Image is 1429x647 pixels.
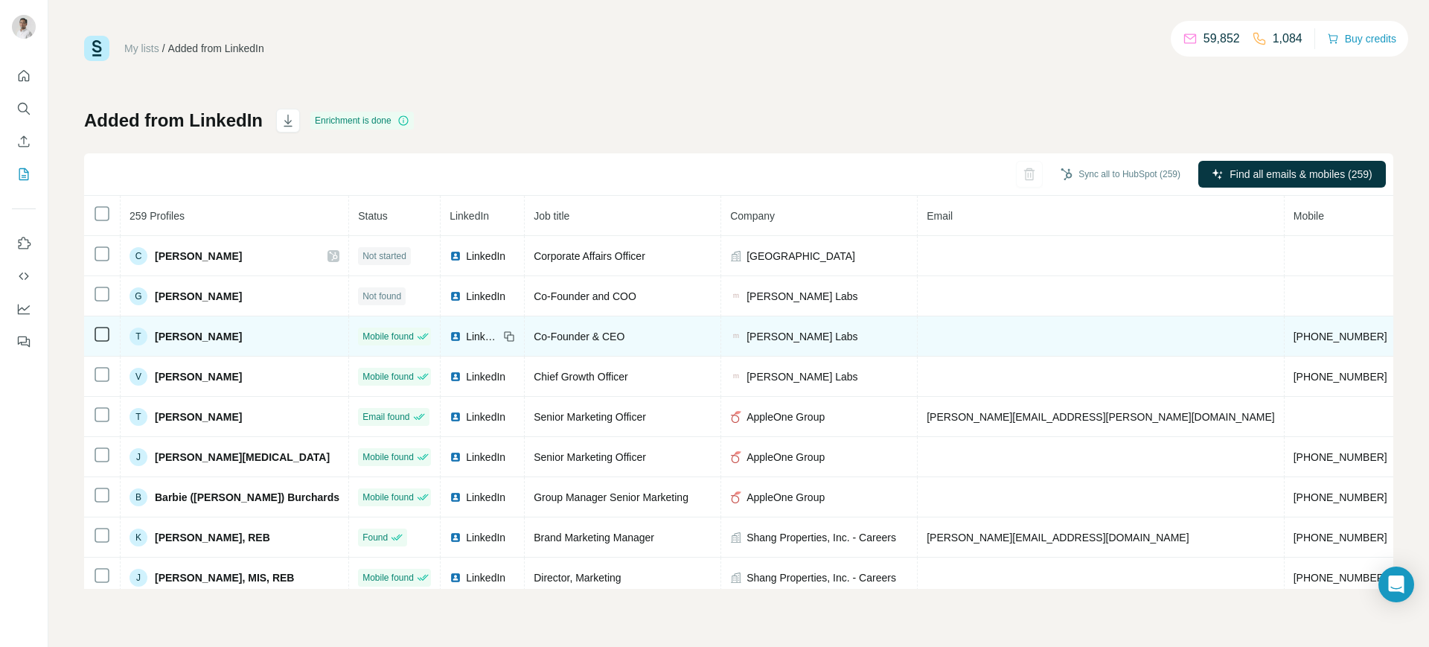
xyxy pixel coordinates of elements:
[155,530,270,545] span: [PERSON_NAME], REB
[362,410,409,424] span: Email found
[155,329,242,344] span: [PERSON_NAME]
[534,491,688,503] span: Group Manager Senior Marketing
[730,331,742,342] img: company-logo
[12,230,36,257] button: Use Surfe on LinkedIn
[1203,30,1240,48] p: 59,852
[534,371,628,383] span: Chief Growth Officer
[466,329,499,344] span: LinkedIn
[362,370,414,383] span: Mobile found
[450,572,461,584] img: LinkedIn logo
[927,210,953,222] span: Email
[927,411,1275,423] span: [PERSON_NAME][EMAIL_ADDRESS][PERSON_NAME][DOMAIN_NAME]
[1378,567,1414,602] div: Open Intercom Messenger
[362,571,414,584] span: Mobile found
[534,331,624,342] span: Co-Founder & CEO
[362,290,401,303] span: Not found
[450,411,461,423] img: LinkedIn logo
[12,15,36,39] img: Avatar
[730,290,742,302] img: company-logo
[12,128,36,155] button: Enrich CSV
[12,328,36,355] button: Feedback
[1294,331,1387,342] span: [PHONE_NUMBER]
[1230,167,1372,182] span: Find all emails & mobiles (259)
[130,569,147,587] div: J
[155,369,242,384] span: [PERSON_NAME]
[927,532,1189,544] span: [PERSON_NAME][EMAIL_ADDRESS][DOMAIN_NAME]
[466,450,505,465] span: LinkedIn
[130,529,147,546] div: K
[358,210,388,222] span: Status
[155,570,294,585] span: [PERSON_NAME], MIS, REB
[362,249,406,263] span: Not started
[84,36,109,61] img: Surfe Logo
[730,210,775,222] span: Company
[362,491,414,504] span: Mobile found
[450,331,461,342] img: LinkedIn logo
[155,409,242,424] span: [PERSON_NAME]
[466,409,505,424] span: LinkedIn
[12,296,36,322] button: Dashboard
[730,451,742,463] img: company-logo
[534,572,621,584] span: Director, Marketing
[84,109,263,133] h1: Added from LinkedIn
[155,450,330,465] span: [PERSON_NAME][MEDICAL_DATA]
[466,289,505,304] span: LinkedIn
[1294,532,1387,544] span: [PHONE_NUMBER]
[362,531,388,544] span: Found
[747,570,896,585] span: Shang Properties, Inc. - Careers
[12,263,36,290] button: Use Surfe API
[1294,491,1387,503] span: [PHONE_NUMBER]
[362,330,414,343] span: Mobile found
[1198,161,1386,188] button: Find all emails & mobiles (259)
[130,210,185,222] span: 259 Profiles
[466,490,505,505] span: LinkedIn
[450,491,461,503] img: LinkedIn logo
[162,41,165,56] li: /
[12,161,36,188] button: My lists
[450,371,461,383] img: LinkedIn logo
[466,369,505,384] span: LinkedIn
[534,250,645,262] span: Corporate Affairs Officer
[168,41,264,56] div: Added from LinkedIn
[730,411,742,423] img: company-logo
[747,409,825,424] span: AppleOne Group
[450,451,461,463] img: LinkedIn logo
[130,408,147,426] div: T
[1050,163,1191,185] button: Sync all to HubSpot (259)
[747,490,825,505] span: AppleOne Group
[747,249,855,264] span: [GEOGRAPHIC_DATA]
[155,249,242,264] span: [PERSON_NAME]
[130,287,147,305] div: G
[130,247,147,265] div: C
[12,63,36,89] button: Quick start
[730,371,742,383] img: company-logo
[466,530,505,545] span: LinkedIn
[130,488,147,506] div: B
[362,450,414,464] span: Mobile found
[534,411,646,423] span: Senior Marketing Officer
[747,369,857,384] span: [PERSON_NAME] Labs
[466,249,505,264] span: LinkedIn
[130,368,147,386] div: V
[1273,30,1302,48] p: 1,084
[534,532,654,544] span: Brand Marketing Manager
[534,210,569,222] span: Job title
[450,532,461,544] img: LinkedIn logo
[747,450,825,465] span: AppleOne Group
[450,210,489,222] span: LinkedIn
[12,95,36,122] button: Search
[730,491,742,503] img: company-logo
[1294,371,1387,383] span: [PHONE_NUMBER]
[450,290,461,302] img: LinkedIn logo
[1294,572,1387,584] span: [PHONE_NUMBER]
[1294,210,1324,222] span: Mobile
[747,289,857,304] span: [PERSON_NAME] Labs
[130,328,147,345] div: T
[747,329,857,344] span: [PERSON_NAME] Labs
[310,112,414,130] div: Enrichment is done
[1327,28,1396,49] button: Buy credits
[450,250,461,262] img: LinkedIn logo
[155,289,242,304] span: [PERSON_NAME]
[534,451,646,463] span: Senior Marketing Officer
[466,570,505,585] span: LinkedIn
